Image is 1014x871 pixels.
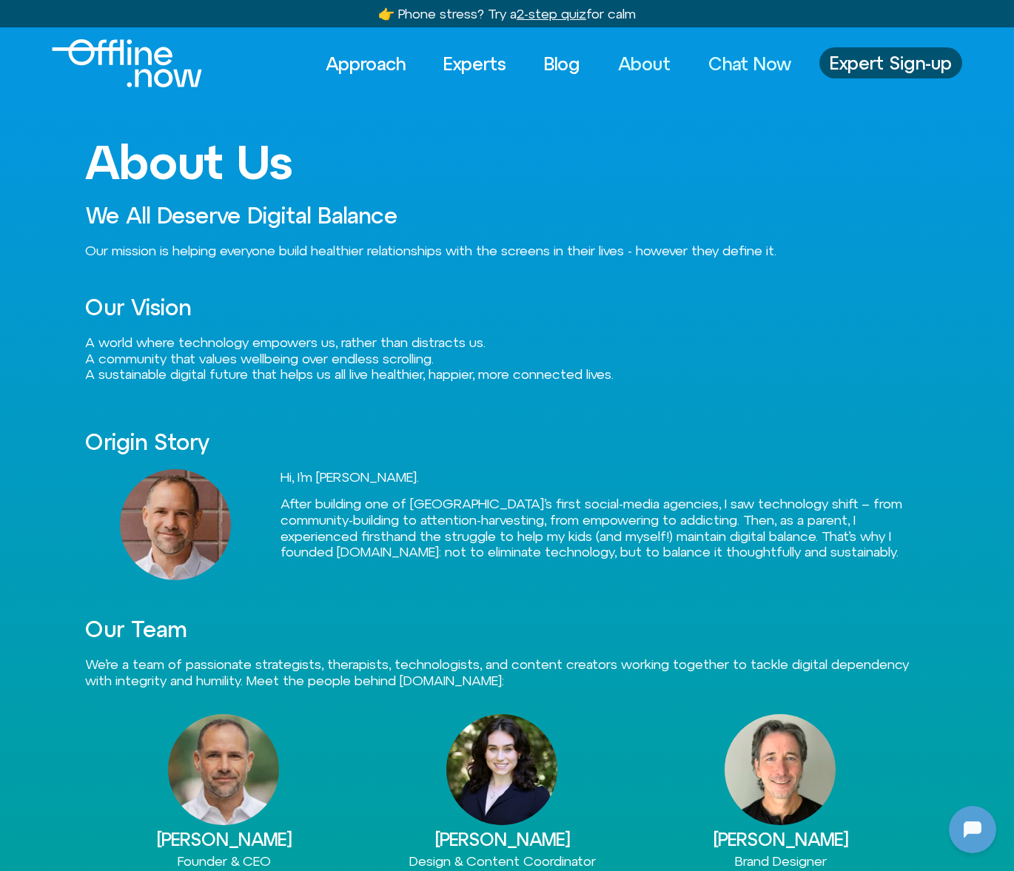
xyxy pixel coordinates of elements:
div: Logo [52,39,177,87]
span: Design & Content Coordinator [409,853,596,869]
h3: [PERSON_NAME] [85,830,363,849]
a: Blog [531,47,594,80]
a: Chat Now [695,47,805,80]
p: After building one of [GEOGRAPHIC_DATA]’s first social-media agencies, I saw technology shift – f... [281,496,929,559]
p: A world where technology empowers us, rather than distracts us. A community that values wellbeing... [85,334,929,383]
a: About [605,47,684,80]
img: offline.now [52,39,202,87]
h2: Our Team [85,617,929,642]
h3: [PERSON_NAME] [363,830,642,849]
u: 2-step quiz [517,6,586,21]
span: Founder & CEO [178,853,271,869]
a: Experts [430,47,520,80]
h1: About Us [85,136,929,188]
h2: We All Deserve Digital Balance [85,204,929,228]
h2: Our Vision [85,295,929,320]
a: 👉 Phone stress? Try a2-step quizfor calm [378,6,636,21]
a: Approach [312,47,419,80]
span: Expert Sign-up [830,53,952,73]
h2: Origin Story [85,430,929,454]
p: Hi, I’m [PERSON_NAME]. [281,469,929,485]
nav: Menu [312,47,805,80]
a: Expert Sign-up [819,47,962,78]
iframe: Botpress [949,806,996,853]
span: Brand Designer [735,853,827,869]
span: We’re a team of passionate strategists, therapists, technologists, and content creators working t... [85,656,909,688]
h3: [PERSON_NAME] [642,830,920,849]
span: Our mission is helping everyone build healthier relationships with the screens in their lives - h... [85,243,776,258]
